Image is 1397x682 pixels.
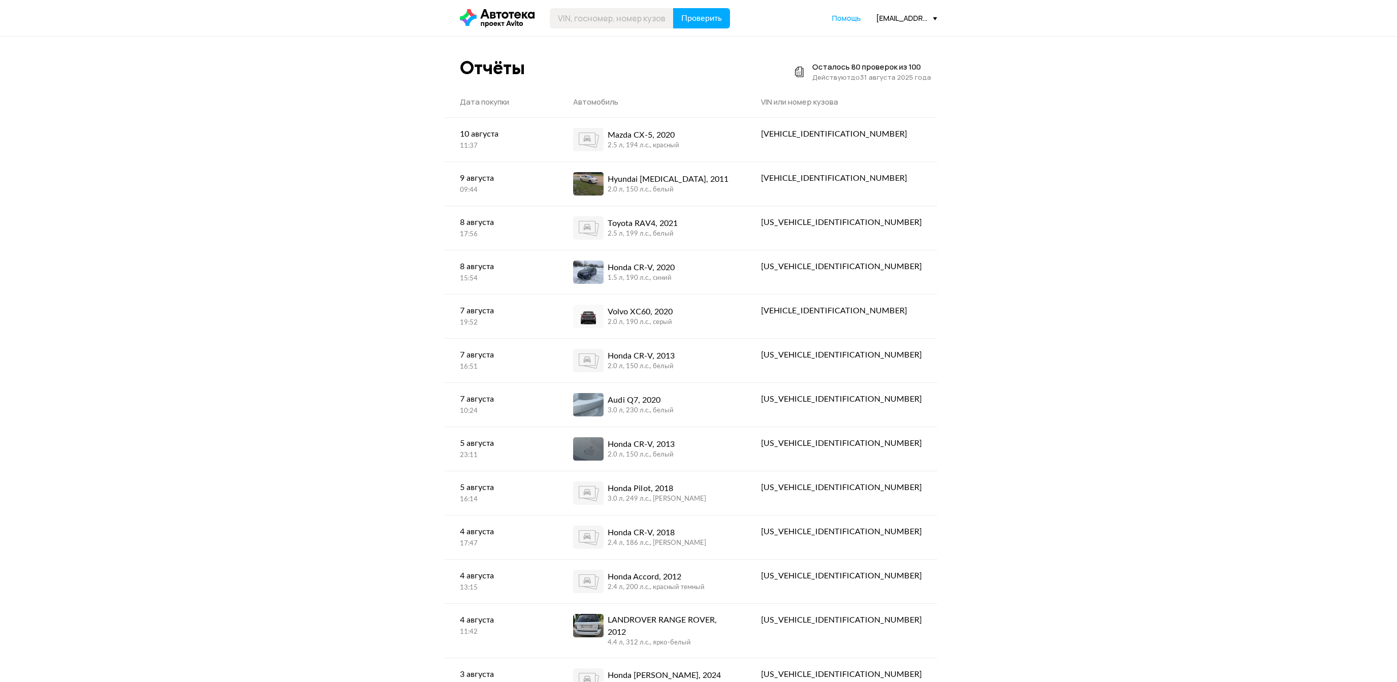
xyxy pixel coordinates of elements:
[746,604,937,636] a: [US_VEHICLE_IDENTIFICATION_NUMBER]
[558,162,746,206] a: Hyundai [MEDICAL_DATA], 20112.0 л, 150 л.c., белый
[832,13,861,23] a: Помощь
[460,583,543,593] div: 13:15
[558,250,746,294] a: Honda CR-V, 20201.5 л, 190 л.c., синий
[673,8,730,28] button: Проверить
[608,141,679,150] div: 2.5 л, 194 л.c., красный
[746,339,937,371] a: [US_VEHICLE_IDENTIFICATION_NUMBER]
[460,668,543,680] div: 3 августа
[746,427,937,460] a: [US_VEHICLE_IDENTIFICATION_NUMBER]
[460,172,543,184] div: 9 августа
[558,471,746,515] a: Honda Pilot, 20183.0 л, 249 л.c., [PERSON_NAME]
[761,668,922,680] div: [US_VEHICLE_IDENTIFICATION_NUMBER]
[558,515,746,559] a: Honda CR-V, 20182.4 л, 186 л.c., [PERSON_NAME]
[460,481,543,494] div: 5 августа
[558,295,746,338] a: Volvo XC60, 20202.0 л, 190 л.c., серый
[746,162,937,194] a: [VEHICLE_IDENTIFICATION_NUMBER]
[445,427,558,470] a: 5 августа23:11
[608,527,706,539] div: Honda CR-V, 2018
[608,230,678,239] div: 2.5 л, 199 л.c., белый
[445,560,558,603] a: 4 августа13:15
[558,118,746,161] a: Mazda CX-5, 20202.5 л, 194 л.c., красный
[558,383,746,427] a: Audi Q7, 20203.0 л, 230 л.c., белый
[761,570,922,582] div: [US_VEHICLE_IDENTIFICATION_NUMBER]
[460,230,543,239] div: 17:56
[460,142,543,151] div: 11:37
[812,72,931,82] div: Действуют до 31 августа 2025 года
[460,261,543,273] div: 8 августа
[460,495,543,504] div: 16:14
[746,118,937,150] a: [VEHICLE_IDENTIFICATION_NUMBER]
[761,393,922,405] div: [US_VEHICLE_IDENTIFICATION_NUMBER]
[608,306,673,318] div: Volvo XC60, 2020
[460,305,543,317] div: 7 августа
[761,614,922,626] div: [US_VEHICLE_IDENTIFICATION_NUMBER]
[445,604,558,647] a: 4 августа11:42
[460,539,543,548] div: 17:47
[460,363,543,372] div: 16:51
[746,206,937,239] a: [US_VEHICLE_IDENTIFICATION_NUMBER]
[445,383,558,426] a: 7 августа10:24
[761,216,922,229] div: [US_VEHICLE_IDENTIFICATION_NUMBER]
[608,129,679,141] div: Mazda CX-5, 2020
[445,162,558,205] a: 9 августа09:44
[558,206,746,250] a: Toyota RAV4, 20212.5 л, 199 л.c., белый
[746,515,937,548] a: [US_VEHICLE_IDENTIFICATION_NUMBER]
[761,261,922,273] div: [US_VEHICLE_IDENTIFICATION_NUMBER]
[761,305,922,317] div: [VEHICLE_IDENTIFICATION_NUMBER]
[558,604,746,658] a: LANDROVER RANGE ROVER, 20124.4 л, 312 л.c., ярко-белый
[550,8,674,28] input: VIN, госномер, номер кузова
[761,481,922,494] div: [US_VEHICLE_IDENTIFICATION_NUMBER]
[761,526,922,538] div: [US_VEHICLE_IDENTIFICATION_NUMBER]
[460,614,543,626] div: 4 августа
[558,560,746,603] a: Honda Accord, 20122.4 л, 200 л.c., красный темный
[746,383,937,415] a: [US_VEHICLE_IDENTIFICATION_NUMBER]
[460,128,543,140] div: 10 августа
[445,250,558,294] a: 8 августа15:54
[876,13,937,23] div: [EMAIL_ADDRESS][DOMAIN_NAME]
[460,393,543,405] div: 7 августа
[460,186,543,195] div: 09:44
[746,250,937,283] a: [US_VEHICLE_IDENTIFICATION_NUMBER]
[608,539,706,548] div: 2.4 л, 186 л.c., [PERSON_NAME]
[761,437,922,449] div: [US_VEHICLE_IDENTIFICATION_NUMBER]
[573,97,730,107] div: Автомобиль
[608,438,675,450] div: Honda CR-V, 2013
[608,583,705,592] div: 2.4 л, 200 л.c., красный темный
[608,482,706,495] div: Honda Pilot, 2018
[460,97,543,107] div: Дата покупки
[445,471,558,514] a: 5 августа16:14
[681,14,722,22] span: Проверить
[460,437,543,449] div: 5 августа
[608,394,674,406] div: Audi Q7, 2020
[608,571,705,583] div: Honda Accord, 2012
[608,318,673,327] div: 2.0 л, 190 л.c., серый
[608,406,674,415] div: 3.0 л, 230 л.c., белый
[445,339,558,382] a: 7 августа16:51
[608,185,728,194] div: 2.0 л, 150 л.c., белый
[812,62,931,72] div: Осталось 80 проверок из 100
[608,350,675,362] div: Honda CR-V, 2013
[746,295,937,327] a: [VEHICLE_IDENTIFICATION_NUMBER]
[445,295,558,338] a: 7 августа19:52
[761,349,922,361] div: [US_VEHICLE_IDENTIFICATION_NUMBER]
[445,118,558,161] a: 10 августа11:37
[608,262,675,274] div: Honda CR-V, 2020
[608,638,730,647] div: 4.4 л, 312 л.c., ярко-белый
[460,628,543,637] div: 11:42
[460,349,543,361] div: 7 августа
[460,57,525,79] div: Отчёты
[608,362,675,371] div: 2.0 л, 150 л.c., белый
[608,450,675,460] div: 2.0 л, 150 л.c., белый
[608,217,678,230] div: Toyota RAV4, 2021
[460,570,543,582] div: 4 августа
[445,206,558,249] a: 8 августа17:56
[746,471,937,504] a: [US_VEHICLE_IDENTIFICATION_NUMBER]
[761,97,922,107] div: VIN или номер кузова
[460,216,543,229] div: 8 августа
[460,318,543,328] div: 19:52
[746,560,937,592] a: [US_VEHICLE_IDENTIFICATION_NUMBER]
[558,339,746,382] a: Honda CR-V, 20132.0 л, 150 л.c., белый
[608,173,728,185] div: Hyundai [MEDICAL_DATA], 2011
[608,274,675,283] div: 1.5 л, 190 л.c., синий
